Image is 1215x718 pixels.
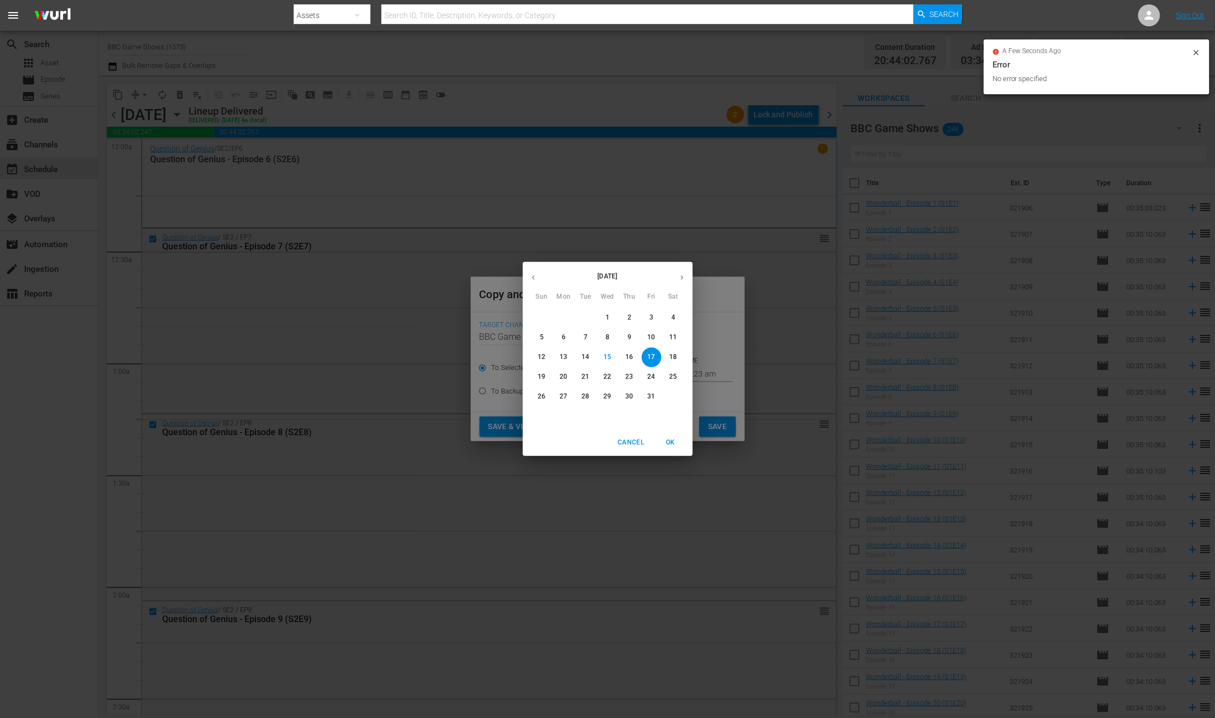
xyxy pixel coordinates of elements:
[603,352,611,362] p: 15
[538,352,545,362] p: 12
[576,367,596,387] button: 21
[532,347,552,367] button: 12
[647,333,655,342] p: 10
[532,292,552,303] span: Sun
[554,292,574,303] span: Mon
[598,292,618,303] span: Wed
[562,333,566,342] p: 6
[532,387,552,407] button: 26
[576,328,596,347] button: 7
[642,347,661,367] button: 17
[538,392,545,401] p: 26
[625,372,633,381] p: 23
[576,347,596,367] button: 14
[603,392,611,401] p: 29
[620,387,640,407] button: 30
[669,333,677,342] p: 11
[992,58,1201,71] div: Error
[642,328,661,347] button: 10
[618,437,644,448] span: Cancel
[581,392,589,401] p: 28
[642,367,661,387] button: 24
[664,367,683,387] button: 25
[560,372,567,381] p: 20
[598,328,618,347] button: 8
[628,313,631,322] p: 2
[554,367,574,387] button: 20
[544,271,671,281] p: [DATE]
[560,352,567,362] p: 13
[26,3,79,29] img: ans4CAIJ8jUAAAAAAAAAAAAAAAAAAAAAAAAgQb4GAAAAAAAAAAAAAAAAAAAAAAAAJMjXAAAAAAAAAAAAAAAAAAAAAAAAgAT5G...
[540,333,544,342] p: 5
[603,372,611,381] p: 22
[554,328,574,347] button: 6
[642,308,661,328] button: 3
[554,347,574,367] button: 13
[576,387,596,407] button: 28
[560,392,567,401] p: 27
[664,328,683,347] button: 11
[992,73,1189,84] div: No error specified
[620,328,640,347] button: 9
[647,372,655,381] p: 24
[647,352,655,362] p: 17
[664,308,683,328] button: 4
[606,313,609,322] p: 1
[628,333,631,342] p: 9
[598,367,618,387] button: 22
[642,387,661,407] button: 31
[669,352,677,362] p: 18
[606,333,609,342] p: 8
[598,308,618,328] button: 1
[554,387,574,407] button: 27
[649,313,653,322] p: 3
[647,392,655,401] p: 31
[1176,11,1205,20] a: Sign Out
[7,9,20,22] span: menu
[532,328,552,347] button: 5
[598,387,618,407] button: 29
[613,434,648,452] button: Cancel
[620,367,640,387] button: 23
[658,437,684,448] span: OK
[620,292,640,303] span: Thu
[625,352,633,362] p: 16
[538,372,545,381] p: 19
[584,333,587,342] p: 7
[576,292,596,303] span: Tue
[620,308,640,328] button: 2
[581,352,589,362] p: 14
[653,434,688,452] button: OK
[642,292,661,303] span: Fri
[930,4,959,24] span: Search
[664,347,683,367] button: 18
[620,347,640,367] button: 16
[1003,47,1062,56] span: a few seconds ago
[669,372,677,381] p: 25
[671,313,675,322] p: 4
[598,347,618,367] button: 15
[625,392,633,401] p: 30
[532,367,552,387] button: 19
[664,292,683,303] span: Sat
[581,372,589,381] p: 21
